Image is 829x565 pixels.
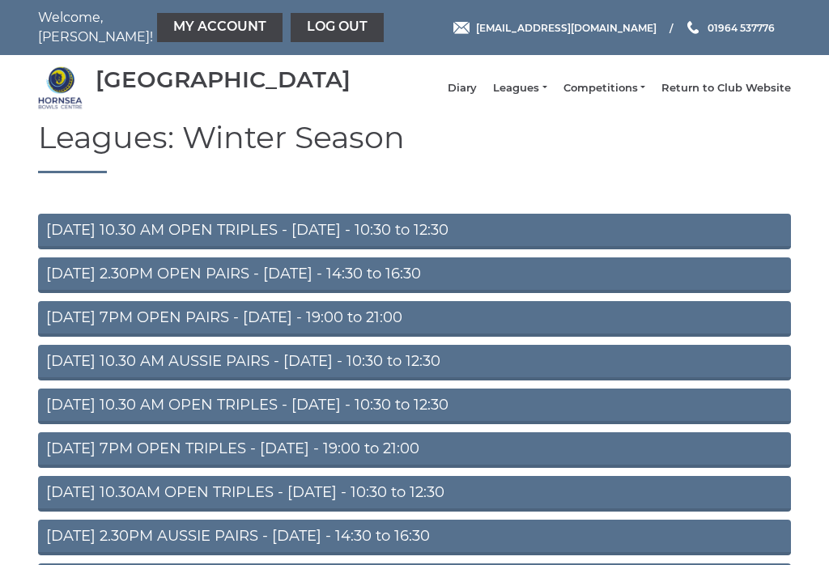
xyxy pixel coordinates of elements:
[38,257,791,293] a: [DATE] 2.30PM OPEN PAIRS - [DATE] - 14:30 to 16:30
[38,476,791,512] a: [DATE] 10.30AM OPEN TRIPLES - [DATE] - 10:30 to 12:30
[157,13,283,42] a: My Account
[476,21,657,33] span: [EMAIL_ADDRESS][DOMAIN_NAME]
[708,21,775,33] span: 01964 537776
[38,520,791,555] a: [DATE] 2.30PM AUSSIE PAIRS - [DATE] - 14:30 to 16:30
[685,20,775,36] a: Phone us 01964 537776
[38,214,791,249] a: [DATE] 10.30 AM OPEN TRIPLES - [DATE] - 10:30 to 12:30
[96,67,351,92] div: [GEOGRAPHIC_DATA]
[38,389,791,424] a: [DATE] 10.30 AM OPEN TRIPLES - [DATE] - 10:30 to 12:30
[687,21,699,34] img: Phone us
[291,13,384,42] a: Log out
[493,81,546,96] a: Leagues
[38,66,83,110] img: Hornsea Bowls Centre
[38,345,791,380] a: [DATE] 10.30 AM AUSSIE PAIRS - [DATE] - 10:30 to 12:30
[38,121,791,173] h1: Leagues: Winter Season
[38,301,791,337] a: [DATE] 7PM OPEN PAIRS - [DATE] - 19:00 to 21:00
[563,81,645,96] a: Competitions
[38,432,791,468] a: [DATE] 7PM OPEN TRIPLES - [DATE] - 19:00 to 21:00
[38,8,338,47] nav: Welcome, [PERSON_NAME]!
[453,22,470,34] img: Email
[448,81,477,96] a: Diary
[661,81,791,96] a: Return to Club Website
[453,20,657,36] a: Email [EMAIL_ADDRESS][DOMAIN_NAME]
